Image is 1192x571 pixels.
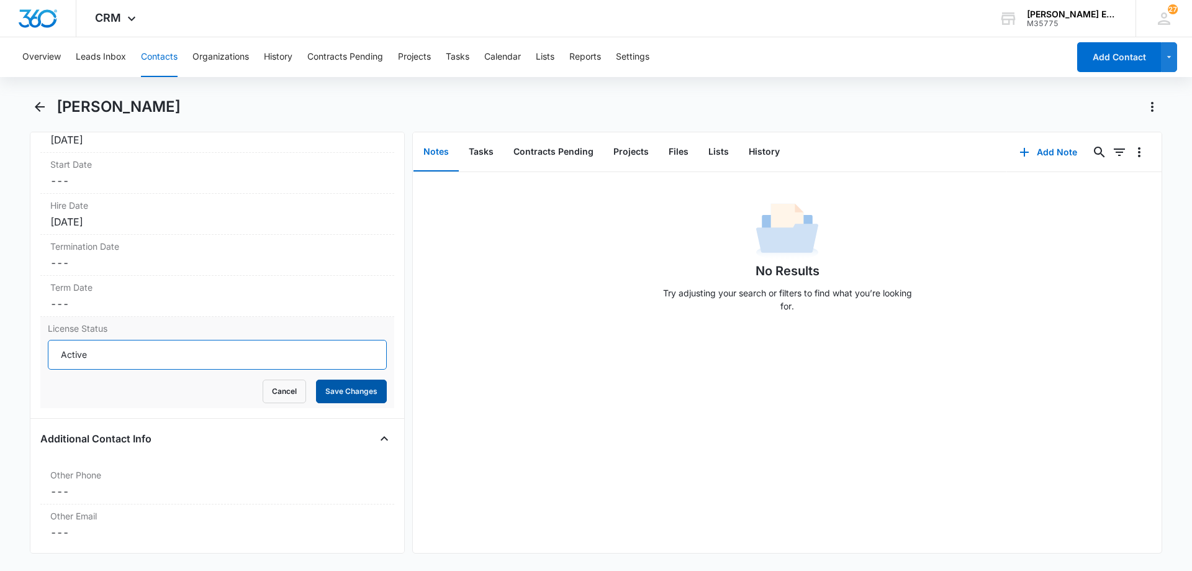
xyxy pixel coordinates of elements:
[536,37,554,77] button: Lists
[657,286,918,313] p: Try adjusting your search or filters to find what you’re looking for.
[603,133,659,171] button: Projects
[50,132,384,147] div: [DATE]
[616,37,649,77] button: Settings
[1168,4,1178,14] span: 27
[484,37,521,77] button: Calendar
[50,484,384,499] dd: ---
[50,199,384,212] label: Hire Date
[50,240,384,253] label: Termination Date
[40,153,394,194] div: Start Date---
[1168,4,1178,14] div: notifications count
[40,431,151,446] h4: Additional Contact Info
[1027,19,1117,28] div: account id
[1109,142,1129,162] button: Filters
[56,98,181,116] h1: [PERSON_NAME]
[50,509,384,523] label: Other Email
[50,173,384,188] dd: ---
[1027,9,1117,19] div: account name
[141,37,178,77] button: Contacts
[95,11,121,24] span: CRM
[40,464,394,505] div: Other Phone---
[22,37,61,77] button: Overview
[50,158,384,171] label: Start Date
[1129,142,1149,162] button: Overflow Menu
[50,525,384,540] dd: ---
[698,133,739,171] button: Lists
[264,37,292,77] button: History
[48,340,387,370] input: License Status
[398,37,431,77] button: Projects
[1142,97,1162,117] button: Actions
[40,112,394,153] div: Date of Birth[DATE]
[1090,142,1109,162] button: Search...
[446,37,469,77] button: Tasks
[756,199,818,262] img: No Data
[48,322,387,335] label: License Status
[192,37,249,77] button: Organizations
[503,133,603,171] button: Contracts Pending
[263,380,306,403] button: Cancel
[50,255,384,270] dd: ---
[40,194,394,235] div: Hire Date[DATE]
[413,133,459,171] button: Notes
[1077,42,1161,72] button: Add Contact
[459,133,503,171] button: Tasks
[40,505,394,545] div: Other Email---
[40,235,394,276] div: Termination Date---
[659,133,698,171] button: Files
[569,37,601,77] button: Reports
[30,97,49,117] button: Back
[307,37,383,77] button: Contracts Pending
[50,296,384,311] dd: ---
[40,276,394,317] div: Term Date---
[374,429,394,449] button: Close
[50,214,384,229] div: [DATE]
[50,468,384,482] label: Other Phone
[76,37,126,77] button: Leads Inbox
[739,133,790,171] button: History
[316,380,387,403] button: Save Changes
[50,281,384,294] label: Term Date
[1007,137,1090,167] button: Add Note
[756,262,819,280] h1: No Results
